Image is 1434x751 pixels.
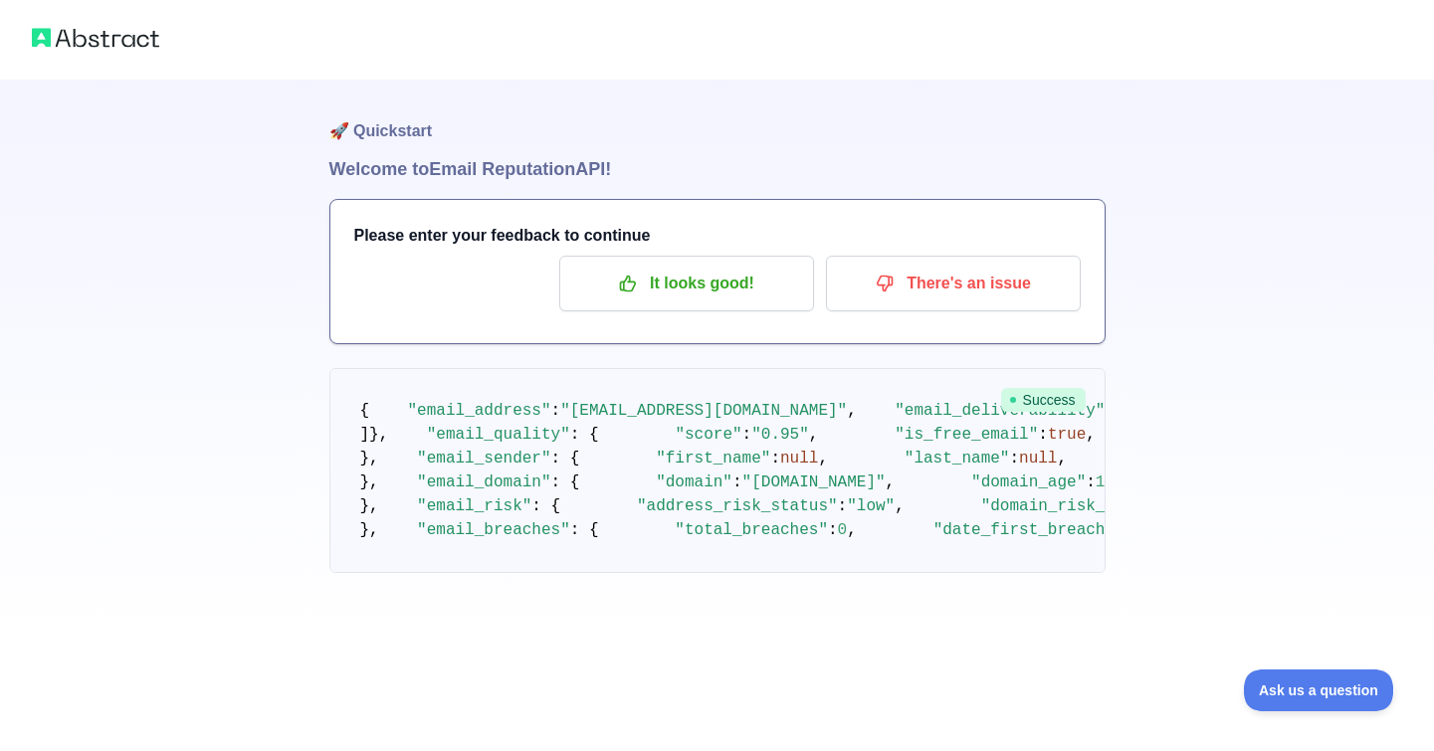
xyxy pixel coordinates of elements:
[417,473,550,491] span: "email_domain"
[329,80,1106,155] h1: 🚀 Quickstart
[417,497,531,515] span: "email_risk"
[770,450,780,468] span: :
[32,24,159,52] img: Abstract logo
[742,473,886,491] span: "[DOMAIN_NAME]"
[895,497,905,515] span: ,
[828,521,838,539] span: :
[551,473,580,491] span: : {
[1019,450,1057,468] span: null
[559,256,814,311] button: It looks good!
[675,521,828,539] span: "total_breaches"
[818,450,828,468] span: ,
[1086,473,1096,491] span: :
[656,450,770,468] span: "first_name"
[742,426,752,444] span: :
[1244,669,1394,711] iframe: Toggle Customer Support
[551,450,580,468] span: : {
[751,426,809,444] span: "0.95"
[1096,473,1143,491] span: 11019
[971,473,1086,491] span: "domain_age"
[1057,450,1067,468] span: ,
[838,521,848,539] span: 0
[895,402,1105,420] span: "email_deliverability"
[637,497,838,515] span: "address_risk_status"
[841,267,1066,300] p: There's an issue
[427,426,570,444] span: "email_quality"
[732,473,742,491] span: :
[981,497,1172,515] span: "domain_risk_status"
[360,402,370,420] span: {
[551,402,561,420] span: :
[417,521,570,539] span: "email_breaches"
[408,402,551,420] span: "email_address"
[780,450,818,468] span: null
[838,497,848,515] span: :
[531,497,560,515] span: : {
[886,473,896,491] span: ,
[826,256,1081,311] button: There's an issue
[560,402,847,420] span: "[EMAIL_ADDRESS][DOMAIN_NAME]"
[1001,388,1086,412] span: Success
[656,473,732,491] span: "domain"
[570,426,599,444] span: : {
[895,426,1038,444] span: "is_free_email"
[847,497,895,515] span: "low"
[574,267,799,300] p: It looks good!
[417,450,550,468] span: "email_sender"
[570,521,599,539] span: : {
[905,450,1010,468] span: "last_name"
[933,521,1134,539] span: "date_first_breached"
[809,426,819,444] span: ,
[847,402,857,420] span: ,
[1009,450,1019,468] span: :
[329,155,1106,183] h1: Welcome to Email Reputation API!
[847,521,857,539] span: ,
[1086,426,1096,444] span: ,
[675,426,741,444] span: "score"
[1048,426,1086,444] span: true
[1038,426,1048,444] span: :
[354,224,1081,248] h3: Please enter your feedback to continue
